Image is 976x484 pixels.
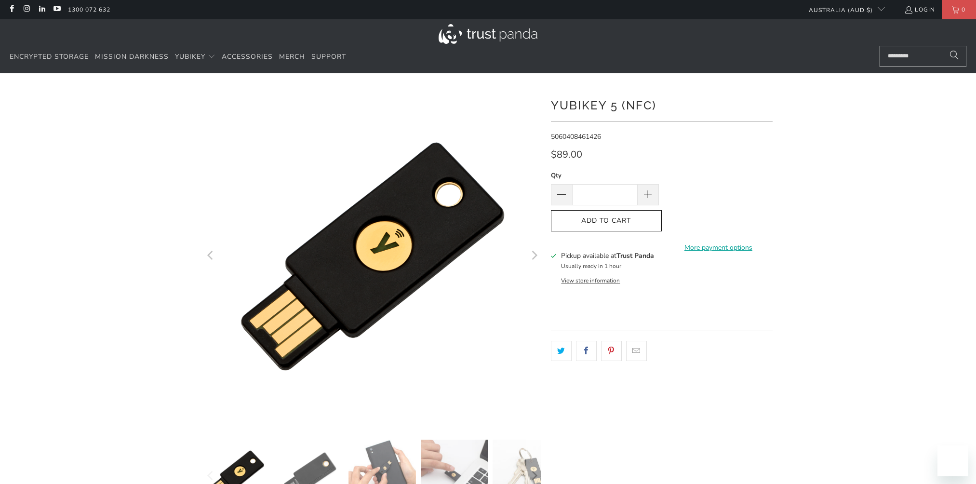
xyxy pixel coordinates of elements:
[175,46,215,68] summary: YubiKey
[203,88,219,425] button: Previous
[561,217,652,225] span: Add to Cart
[937,445,968,476] iframe: Button to launch messaging window
[551,210,662,232] button: Add to Cart
[311,52,346,61] span: Support
[551,341,572,361] a: Share this on Twitter
[526,88,542,425] button: Next
[53,6,61,13] a: Trust Panda Australia on YouTube
[222,52,273,61] span: Accessories
[175,52,205,61] span: YubiKey
[279,52,305,61] span: Merch
[626,341,647,361] a: Email this to a friend
[551,170,659,181] label: Qty
[561,277,620,284] button: View store information
[311,46,346,68] a: Support
[7,6,15,13] a: Trust Panda Australia on Facebook
[439,24,537,44] img: Trust Panda Australia
[551,95,773,114] h1: YubiKey 5 (NFC)
[601,341,622,361] a: Share this on Pinterest
[68,4,110,15] a: 1300 072 632
[551,148,582,161] span: $89.00
[10,52,89,61] span: Encrypted Storage
[616,251,654,260] b: Trust Panda
[665,242,773,253] a: More payment options
[222,46,273,68] a: Accessories
[10,46,346,68] nav: Translation missing: en.navigation.header.main_nav
[880,46,966,67] input: Search...
[551,132,601,141] span: 5060408461426
[10,46,89,68] a: Encrypted Storage
[95,46,169,68] a: Mission Darkness
[904,4,935,15] a: Login
[204,88,541,425] a: YubiKey 5 (NFC) - Trust Panda
[942,46,966,67] button: Search
[576,341,597,361] a: Share this on Facebook
[279,46,305,68] a: Merch
[561,251,654,261] h3: Pickup available at
[95,52,169,61] span: Mission Darkness
[38,6,46,13] a: Trust Panda Australia on LinkedIn
[561,262,621,270] small: Usually ready in 1 hour
[22,6,30,13] a: Trust Panda Australia on Instagram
